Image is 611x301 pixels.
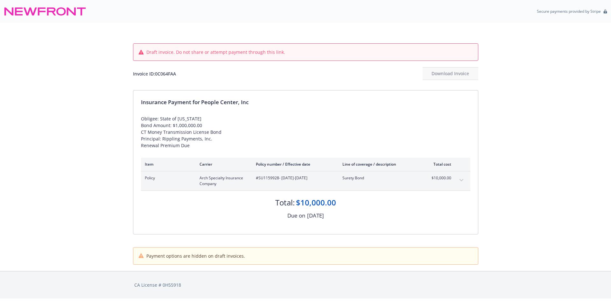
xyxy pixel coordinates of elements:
div: Obligee: State of [US_STATE] Bond Amount: $1,000,000.00 CT Money Transmission License Bond Princi... [141,115,470,149]
span: $10,000.00 [427,175,451,181]
div: PolicyArch Specialty Insurance Company#SU1159928- [DATE]-[DATE]Surety Bond$10,000.00expand content [141,171,470,190]
div: [DATE] [307,211,324,220]
p: Secure payments provided by Stripe [537,9,601,14]
span: #SU1159928 - [DATE]-[DATE] [256,175,332,181]
div: Total cost [427,161,451,167]
span: Draft invoice. Do not share or attempt payment through this link. [146,49,285,55]
span: Arch Specialty Insurance Company [200,175,246,187]
span: Payment options are hidden on draft invoices. [146,253,245,259]
button: expand content [456,175,467,185]
span: Policy [145,175,189,181]
div: Due on [287,211,305,220]
div: Item [145,161,189,167]
span: Surety Bond [342,175,417,181]
div: Total: [275,197,295,208]
button: Download Invoice [423,67,478,80]
div: Policy number / Effective date [256,161,332,167]
div: Insurance Payment for People Center, Inc [141,98,470,106]
div: Carrier [200,161,246,167]
div: $10,000.00 [296,197,336,208]
div: Line of coverage / description [342,161,417,167]
div: Download Invoice [423,68,478,80]
div: CA License # 0H55918 [134,282,477,288]
div: Invoice ID: 0C064FAA [133,70,176,77]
